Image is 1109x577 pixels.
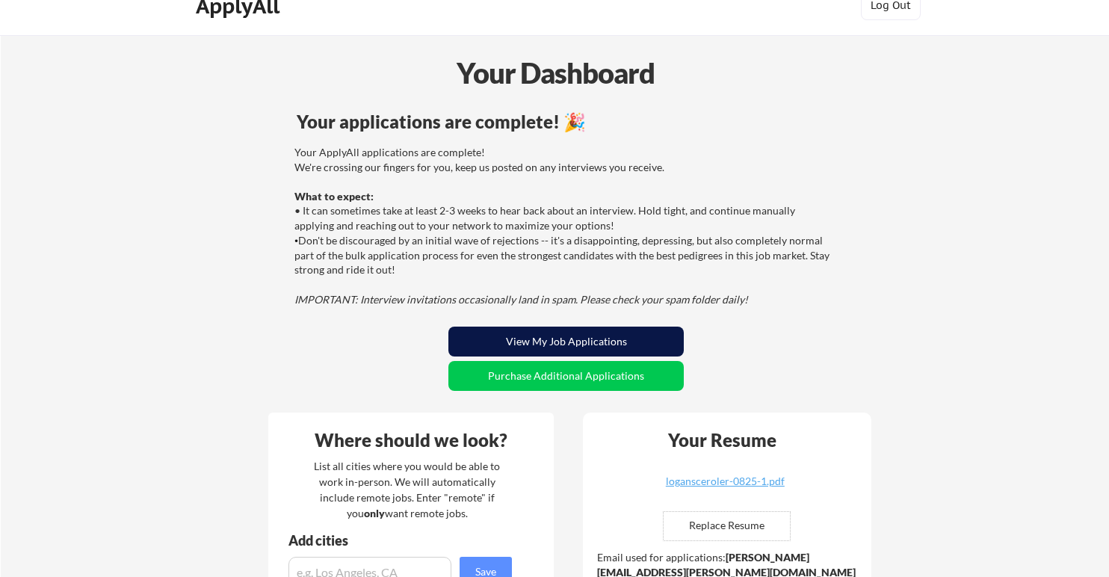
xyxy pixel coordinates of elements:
[294,190,374,203] strong: What to expect:
[636,476,814,487] div: logansceroler-0825-1.pdf
[364,507,385,519] strong: only
[1,52,1109,94] div: Your Dashboard
[297,113,835,131] div: Your applications are complete! 🎉
[648,431,796,449] div: Your Resume
[294,145,833,306] div: Your ApplyAll applications are complete! We're crossing our fingers for you, keep us posted on an...
[294,235,298,247] font: •
[304,458,510,521] div: List all cities where you would be able to work in-person. We will automatically include remote j...
[448,361,684,391] button: Purchase Additional Applications
[288,534,516,547] div: Add cities
[636,476,814,499] a: logansceroler-0825-1.pdf
[294,293,748,306] em: IMPORTANT: Interview invitations occasionally land in spam. Please check your spam folder daily!
[448,327,684,357] button: View My Job Applications
[272,431,550,449] div: Where should we look?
